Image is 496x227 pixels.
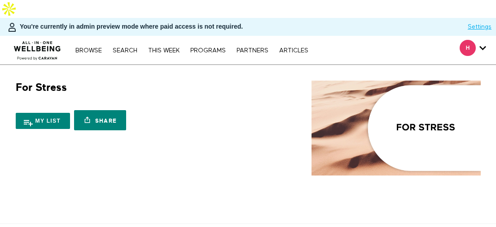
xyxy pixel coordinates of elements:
a: Search [108,47,142,54]
a: Settings [468,22,492,31]
img: person-bdfc0eaa9744423c596e6e1c01710c89950b1dff7c83b5d61d716cfd8139584f.svg [7,22,18,33]
img: CARAVAN [10,34,65,61]
img: For Stress [312,81,480,176]
div: Secondary [453,36,493,64]
a: THIS WEEK [144,47,184,54]
button: My list [16,113,70,129]
nav: Primary [71,46,312,55]
a: Share [74,110,126,130]
a: ARTICLES [275,47,313,54]
a: Browse [71,47,106,54]
a: PARTNERS [232,47,273,54]
h1: For Stress [16,81,67,94]
a: PROGRAMS [186,47,230,54]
